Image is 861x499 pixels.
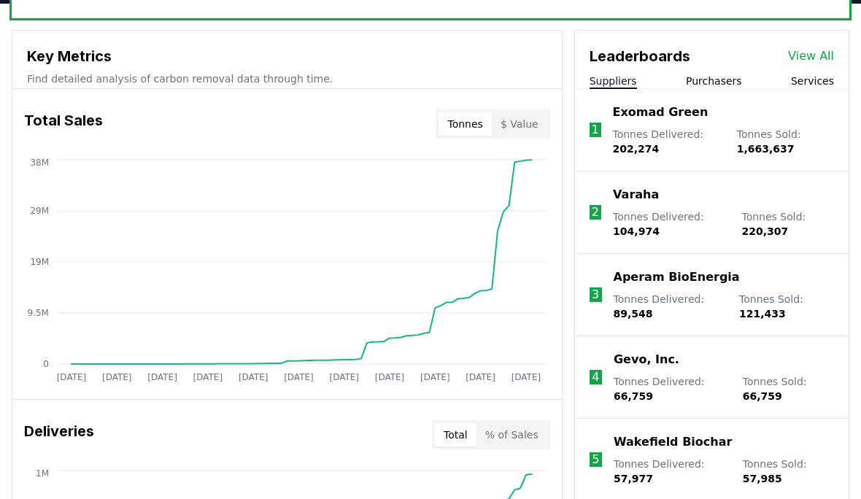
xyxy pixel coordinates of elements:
[511,373,541,383] tspan: [DATE]
[739,293,834,322] p: Tonnes Sold :
[329,373,359,383] tspan: [DATE]
[284,373,314,383] tspan: [DATE]
[613,104,709,122] a: Exomad Green
[614,309,653,320] span: 89,548
[613,128,722,157] p: Tonnes Delivered :
[30,206,49,217] tspan: 29M
[737,144,795,155] span: 1,663,637
[590,74,637,89] button: Suppliers
[741,226,788,238] span: 220,307
[743,457,834,487] p: Tonnes Sold :
[613,144,660,155] span: 202,274
[743,473,782,485] span: 57,985
[36,469,49,479] tspan: 1M
[193,373,223,383] tspan: [DATE]
[30,258,49,268] tspan: 19M
[420,373,450,383] tspan: [DATE]
[439,113,491,136] button: Tonnes
[27,72,547,87] p: Find detailed analysis of carbon removal data through time.
[737,128,834,157] p: Tonnes Sold :
[614,375,728,404] p: Tonnes Delivered :
[239,373,269,383] tspan: [DATE]
[27,46,547,68] h3: Key Metrics
[613,226,660,238] span: 104,974
[592,452,599,469] p: 5
[592,369,599,387] p: 4
[592,204,599,222] p: 2
[743,375,834,404] p: Tonnes Sold :
[788,48,834,66] a: View All
[28,309,49,319] tspan: 9.5M
[592,287,599,304] p: 3
[466,373,495,383] tspan: [DATE]
[476,424,547,447] button: % of Sales
[43,360,49,370] tspan: 0
[614,457,728,487] p: Tonnes Delivered :
[147,373,177,383] tspan: [DATE]
[614,391,653,403] span: 66,759
[435,424,476,447] button: Total
[614,293,725,322] p: Tonnes Delivered :
[30,158,49,169] tspan: 38M
[57,373,87,383] tspan: [DATE]
[492,113,547,136] button: $ Value
[590,46,690,68] h3: Leaderboards
[613,187,659,204] a: Varaha
[102,373,132,383] tspan: [DATE]
[614,434,732,452] a: Wakefield Biochar
[614,352,679,369] a: Gevo, Inc.
[24,421,94,450] h3: Deliveries
[743,391,782,403] span: 66,759
[592,122,599,139] p: 1
[741,210,834,239] p: Tonnes Sold :
[375,373,405,383] tspan: [DATE]
[614,473,653,485] span: 57,977
[739,309,786,320] span: 121,433
[614,269,740,287] a: Aperam BioEnergia
[24,110,103,139] h3: Total Sales
[791,74,834,89] button: Services
[613,210,727,239] p: Tonnes Delivered :
[686,74,742,89] button: Purchasers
